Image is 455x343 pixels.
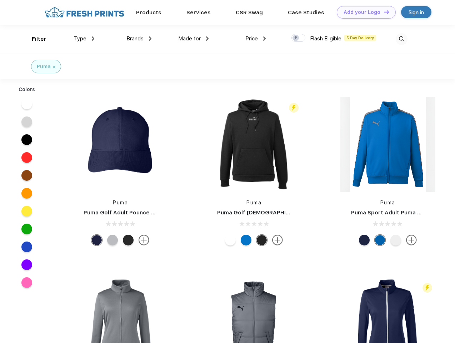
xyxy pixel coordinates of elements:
[123,235,134,245] div: Puma Black
[13,86,41,93] div: Colors
[422,283,432,293] img: flash_active_toggle.svg
[149,36,151,41] img: dropdown.png
[310,35,341,42] span: Flash Eligible
[139,235,149,245] img: more.svg
[375,235,385,245] div: Lapis Blue
[384,10,389,14] img: DT
[37,63,51,70] div: Puma
[340,97,435,192] img: func=resize&h=266
[73,97,168,192] img: func=resize&h=266
[390,235,401,245] div: White and Quiet Shade
[126,35,144,42] span: Brands
[53,66,55,68] img: filter_cancel.svg
[186,9,211,16] a: Services
[136,9,161,16] a: Products
[206,36,209,41] img: dropdown.png
[91,235,102,245] div: Peacoat
[206,97,301,192] img: func=resize&h=266
[178,35,201,42] span: Made for
[92,36,94,41] img: dropdown.png
[74,35,86,42] span: Type
[107,235,118,245] div: Quarry
[272,235,283,245] img: more.svg
[359,235,370,245] div: Peacoat
[225,235,236,245] div: Bright White
[32,35,46,43] div: Filter
[401,6,431,18] a: Sign in
[396,33,407,45] img: desktop_search.svg
[113,200,128,205] a: Puma
[246,200,261,205] a: Puma
[344,35,376,41] span: 5 Day Delivery
[217,209,350,216] a: Puma Golf [DEMOGRAPHIC_DATA]' Icon Golf Polo
[409,8,424,16] div: Sign in
[84,209,193,216] a: Puma Golf Adult Pounce Adjustable Cap
[344,9,380,15] div: Add your Logo
[380,200,395,205] a: Puma
[289,103,299,113] img: flash_active_toggle.svg
[42,6,126,19] img: fo%20logo%202.webp
[263,36,266,41] img: dropdown.png
[236,9,263,16] a: CSR Swag
[245,35,258,42] span: Price
[256,235,267,245] div: Puma Black
[241,235,251,245] div: Lapis Blue
[406,235,417,245] img: more.svg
